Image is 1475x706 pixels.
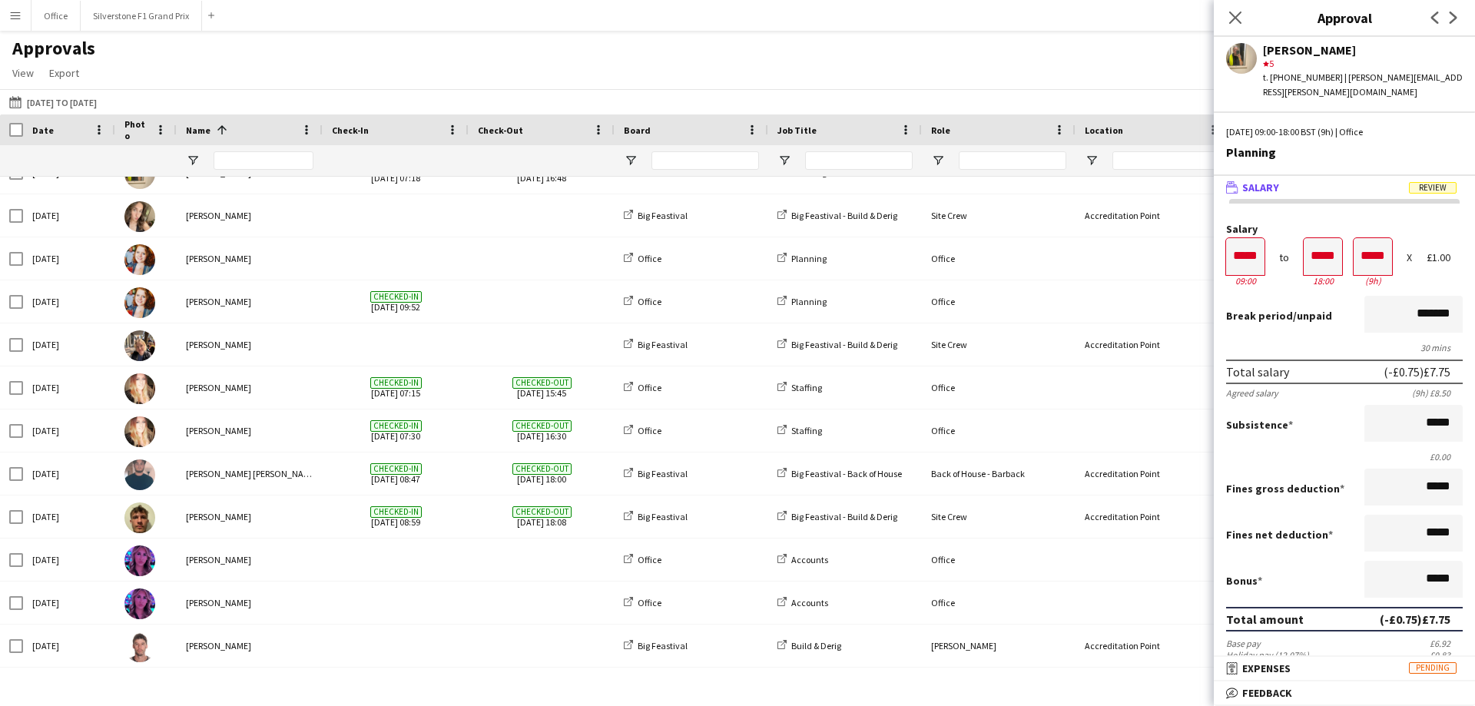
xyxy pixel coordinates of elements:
div: X [1407,252,1412,264]
mat-expansion-panel-header: SalaryReview [1214,176,1475,199]
div: [PERSON_NAME] [177,409,323,452]
img: Luca Sterling [124,502,155,533]
span: Office [638,296,661,307]
a: Big Feastival [624,468,688,479]
button: Open Filter Menu [777,154,791,167]
span: Photo [124,118,149,141]
div: [DATE] 09:00-18:00 BST (9h) | Office [1226,125,1463,139]
div: [DATE] [23,625,115,667]
label: Fines net deduction [1226,528,1333,542]
img: Kelsie Stewart [124,287,155,318]
div: Total salary [1226,364,1289,380]
span: Staffing [791,382,822,393]
span: Check-Out [478,124,523,136]
img: Lydia Belshaw [124,545,155,576]
div: [PERSON_NAME] [177,496,323,538]
span: Checked-in [370,377,422,389]
span: Big Feastival - Build & Derig [791,511,897,522]
span: [DATE] 08:47 [332,452,459,495]
div: Accreditation Point [1076,323,1229,366]
div: Holiday pay (12.07%) [1226,649,1309,661]
button: Open Filter Menu [186,154,200,167]
a: Office [624,597,661,608]
span: Checked-out [512,377,572,389]
a: Big Feastival - Back of House [777,468,902,479]
label: Subsistence [1226,418,1293,432]
button: Open Filter Menu [624,154,638,167]
div: [PERSON_NAME] [177,582,323,624]
div: Planning [1226,145,1463,159]
span: [DATE] 07:30 [332,409,459,452]
span: [DATE] 09:52 [332,280,459,323]
span: Checked-in [370,506,422,518]
span: Big Feastival [638,210,688,221]
span: Salary [1242,181,1279,194]
span: Accounts [791,597,828,608]
span: Planning [791,253,827,264]
div: [PERSON_NAME] [177,366,323,409]
div: [PERSON_NAME] [177,625,323,667]
span: Export [49,66,79,80]
a: View [6,63,40,83]
span: [DATE] 18:00 [478,452,605,495]
div: [DATE] [23,366,115,409]
div: [PERSON_NAME] [177,237,323,280]
span: Build & Derig [791,640,841,651]
div: [DATE] [23,539,115,581]
div: [DATE] [23,409,115,452]
label: Salary [1226,224,1463,235]
span: Location [1085,124,1123,136]
span: Board [624,124,651,136]
span: Check-In [332,124,369,136]
div: 5 [1263,57,1463,71]
span: Checked-in [370,291,422,303]
div: [DATE] [23,194,115,237]
div: 09:00 [1226,275,1265,287]
a: Office [624,554,661,565]
span: Big Feastival - Build & Derig [791,210,897,221]
span: Big Feastival [638,468,688,479]
a: Staffing [777,425,822,436]
img: Laura Pearson [124,416,155,447]
span: Name [186,124,210,136]
div: Office [922,280,1076,323]
span: [DATE] 08:59 [332,496,459,538]
span: Job Title [777,124,817,136]
div: [PERSON_NAME] [177,280,323,323]
div: Accreditation Point [1076,194,1229,237]
a: Big Feastival [624,210,688,221]
span: Accounts [791,554,828,565]
div: [DATE] [23,496,115,538]
div: Total amount [1226,612,1304,627]
a: Staffing [777,382,822,393]
input: Role Filter Input [959,151,1066,170]
div: 30 mins [1226,342,1463,353]
span: Big Feastival [638,339,688,350]
div: [DATE] [23,237,115,280]
div: £1.00 [1427,252,1463,264]
span: Staffing [791,425,822,436]
label: Fines gross deduction [1226,482,1344,496]
a: Office [624,425,661,436]
div: (-£0.75) £7.75 [1380,612,1450,627]
img: Lydia Belshaw [124,588,155,619]
span: [DATE] 18:08 [478,496,605,538]
a: Big Feastival - Build & Derig [777,210,897,221]
span: Office [638,382,661,393]
span: Checked-in [370,463,422,475]
span: Break period [1226,309,1293,323]
a: Big Feastival - Build & Derig [777,339,897,350]
span: Big Feastival [638,511,688,522]
div: Base pay [1226,638,1261,649]
button: Silverstone F1 Grand Prix [81,1,202,31]
div: Accreditation Point [1076,625,1229,667]
a: Accounts [777,554,828,565]
label: Bonus [1226,574,1262,588]
input: Board Filter Input [651,151,759,170]
input: Name Filter Input [214,151,313,170]
span: Checked-out [512,420,572,432]
div: [PERSON_NAME] [PERSON_NAME] [177,452,323,495]
img: Klara Dowds [124,330,155,361]
div: [PERSON_NAME] [177,323,323,366]
div: 18:00 [1304,275,1342,287]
